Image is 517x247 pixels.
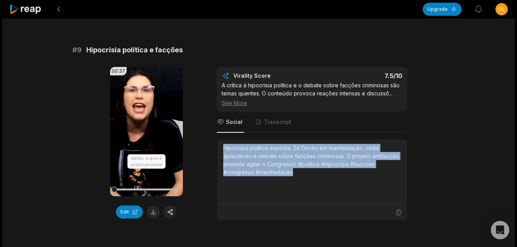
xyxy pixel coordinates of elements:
[86,45,183,55] span: Hipocrisia política e facções
[217,112,407,133] nav: Tabs
[320,72,402,80] div: 7.5 /10
[226,118,243,126] span: Social
[72,45,82,55] span: # 9
[491,221,509,239] div: Open Intercom Messenger
[223,144,401,176] div: Hipocrisia política exposta: Zé Dirceu em manifestação, mídia aplaudindo e debate sobre facções c...
[222,99,402,107] div: See More
[423,3,462,16] button: Upgrade
[233,72,316,80] div: Virality Score
[110,67,183,196] video: Your browser does not support mp4 format.
[264,118,291,126] span: Transcript
[222,81,402,107] div: A crítica à hipocrisia política e o debate sobre facções criminosas são temas quentes. O conteúdo...
[116,205,143,219] button: Edit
